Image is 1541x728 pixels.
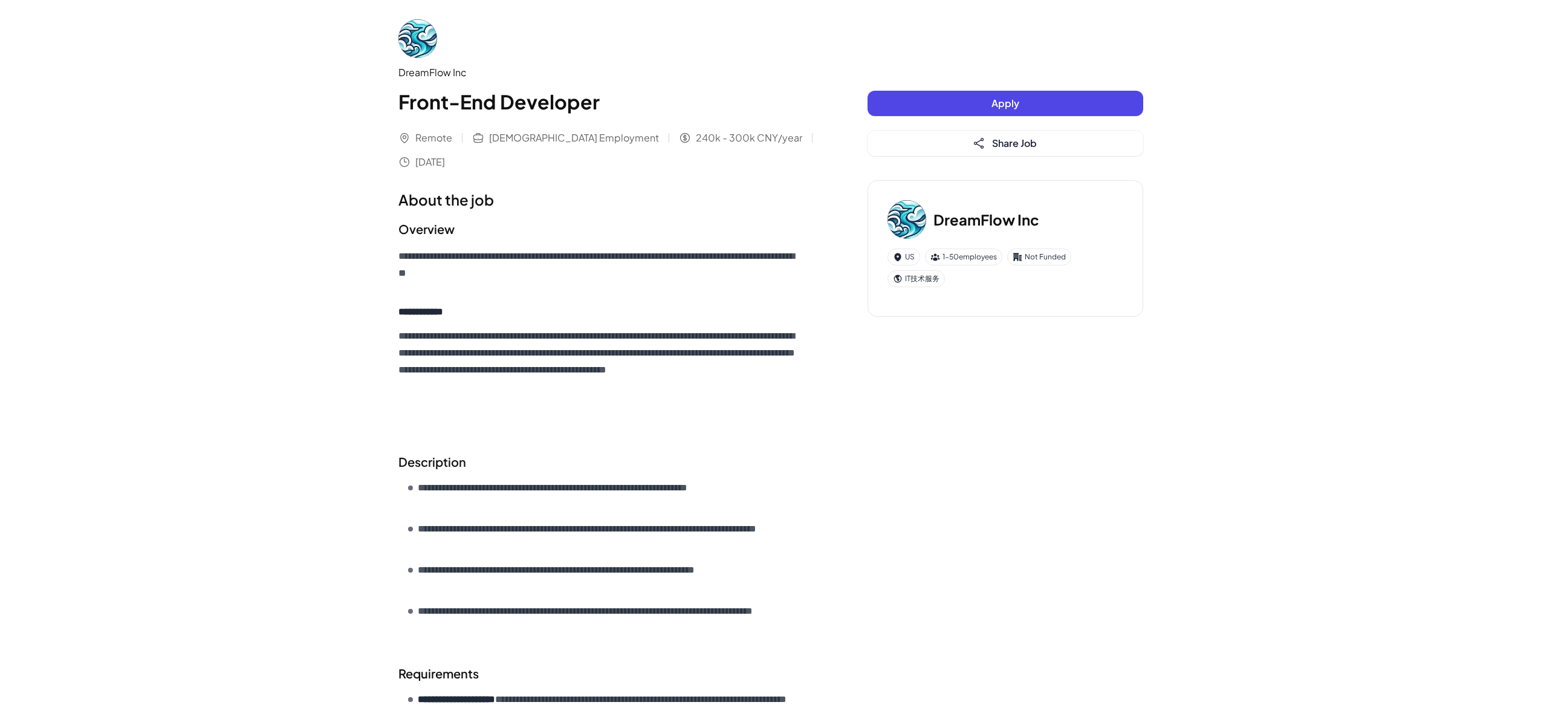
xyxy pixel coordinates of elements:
h2: Requirements [398,665,819,683]
div: Not Funded [1007,249,1071,265]
div: DreamFlow Inc [398,65,819,80]
h1: Front-End Developer [398,87,819,116]
span: 240k - 300k CNY/year [696,131,802,145]
span: Remote [415,131,452,145]
img: Dr [398,19,437,58]
div: 1-50 employees [925,249,1002,265]
h2: Description [398,453,819,471]
span: Share Job [992,137,1037,149]
span: Apply [991,97,1019,109]
h1: About the job [398,189,819,210]
h3: DreamFlow Inc [933,209,1039,230]
img: Dr [887,200,926,239]
span: [DEMOGRAPHIC_DATA] Employment [489,131,659,145]
div: IT技术服务 [887,270,945,287]
h2: Overview [398,220,819,238]
span: [DATE] [415,155,445,169]
button: Apply [868,91,1143,116]
button: Share Job [868,131,1143,156]
div: US [887,249,920,265]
